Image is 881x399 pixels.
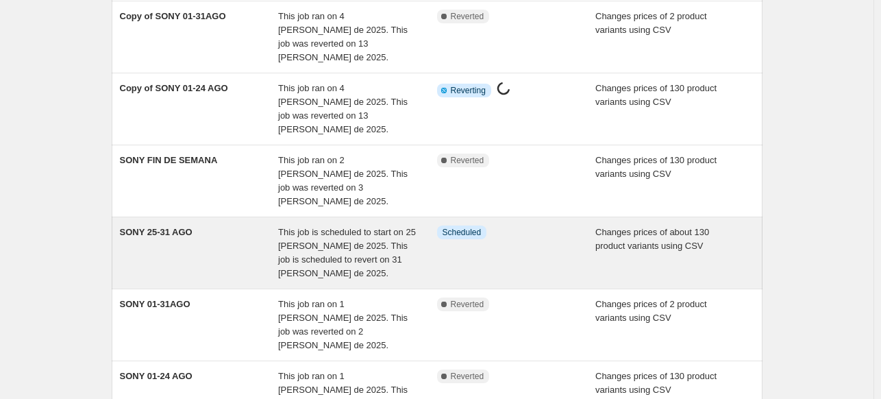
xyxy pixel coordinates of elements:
span: This job ran on 2 [PERSON_NAME] de 2025. This job was reverted on 3 [PERSON_NAME] de 2025. [278,155,408,206]
span: Changes prices of 2 product variants using CSV [595,11,707,35]
span: Reverted [451,155,484,166]
span: Changes prices of 130 product variants using CSV [595,83,717,107]
span: Changes prices of 2 product variants using CSV [595,299,707,323]
span: Copy of SONY 01-24 AGO [120,83,228,93]
span: Scheduled [443,227,482,238]
span: Changes prices of 130 product variants using CSV [595,371,717,395]
span: This job ran on 1 [PERSON_NAME] de 2025. This job was reverted on 2 [PERSON_NAME] de 2025. [278,299,408,350]
span: SONY 01-24 AGO [120,371,193,381]
span: Reverting [451,85,486,96]
span: Reverted [451,299,484,310]
span: SONY 25-31 AGO [120,227,193,237]
span: Reverted [451,11,484,22]
span: This job ran on 4 [PERSON_NAME] de 2025. This job was reverted on 13 [PERSON_NAME] de 2025. [278,11,408,62]
span: SONY 01-31AGO [120,299,190,309]
span: This job ran on 4 [PERSON_NAME] de 2025. This job was reverted on 13 [PERSON_NAME] de 2025. [278,83,408,134]
span: SONY FIN DE SEMANA [120,155,218,165]
span: Changes prices of 130 product variants using CSV [595,155,717,179]
span: Changes prices of about 130 product variants using CSV [595,227,709,251]
span: Copy of SONY 01-31AGO [120,11,226,21]
span: Reverted [451,371,484,382]
span: This job is scheduled to start on 25 [PERSON_NAME] de 2025. This job is scheduled to revert on 31... [278,227,416,278]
